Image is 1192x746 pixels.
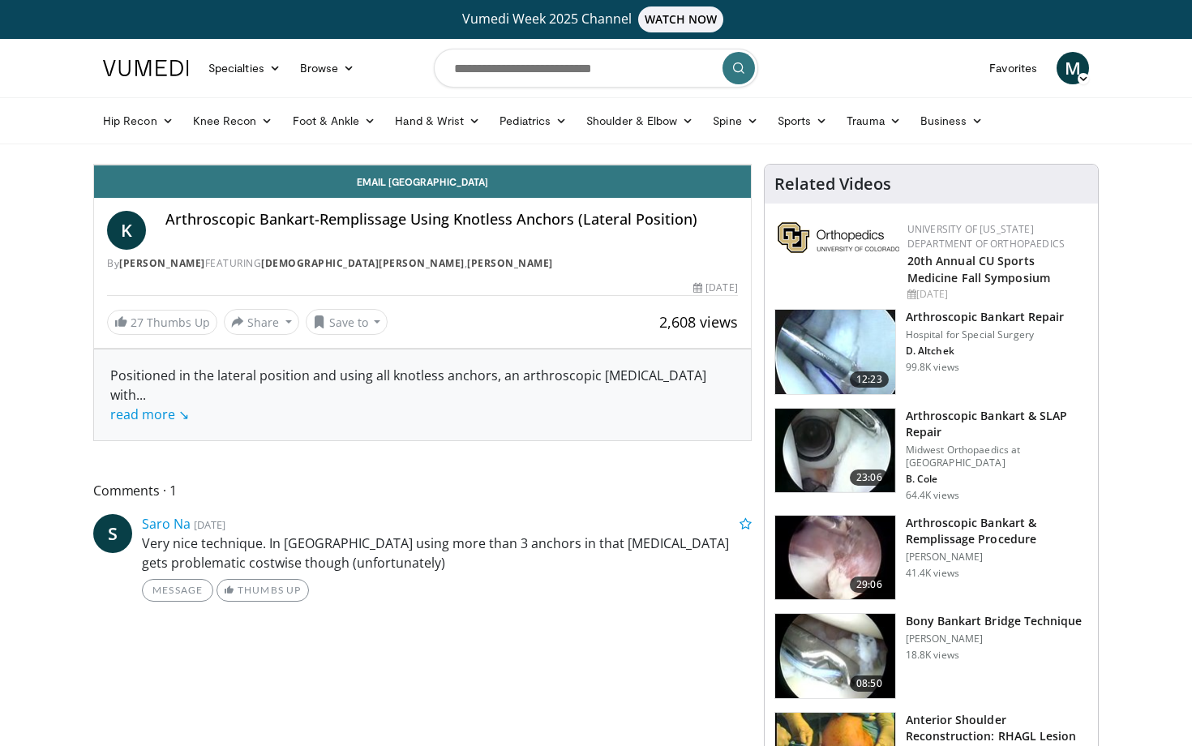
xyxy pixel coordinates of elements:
[906,649,959,662] p: 18.8K views
[906,613,1083,629] h3: Bony Bankart Bridge Technique
[906,328,1065,341] p: Hospital for Special Surgery
[290,52,365,84] a: Browse
[774,174,891,194] h4: Related Videos
[659,312,738,332] span: 2,608 views
[577,105,703,137] a: Shoulder & Elbow
[906,473,1088,486] p: B. Cole
[224,309,299,335] button: Share
[907,222,1065,251] a: University of [US_STATE] Department of Orthopaedics
[283,105,386,137] a: Foot & Ankle
[850,469,889,486] span: 23:06
[850,577,889,593] span: 29:06
[774,515,1088,601] a: 29:06 Arthroscopic Bankart & Remplissage Procedure [PERSON_NAME] 41.4K views
[131,315,144,330] span: 27
[107,310,217,335] a: 27 Thumbs Up
[906,444,1088,469] p: Midwest Orthopaedics at [GEOGRAPHIC_DATA]
[261,256,465,270] a: [DEMOGRAPHIC_DATA][PERSON_NAME]
[93,105,183,137] a: Hip Recon
[907,253,1050,285] a: 20th Annual CU Sports Medicine Fall Symposium
[142,515,191,533] a: Saro Na
[980,52,1047,84] a: Favorites
[107,256,738,271] div: By FEATURING ,
[703,105,767,137] a: Spine
[775,614,895,698] img: 280119_0004_1.png.150x105_q85_crop-smart_upscale.jpg
[142,579,213,602] a: Message
[906,489,959,502] p: 64.4K views
[837,105,911,137] a: Trauma
[105,6,1087,32] a: Vumedi Week 2025 ChannelWATCH NOW
[217,579,308,602] a: Thumbs Up
[774,613,1088,699] a: 08:50 Bony Bankart Bridge Technique [PERSON_NAME] 18.8K views
[490,105,577,137] a: Pediatrics
[93,514,132,553] a: S
[119,256,205,270] a: [PERSON_NAME]
[778,222,899,253] img: 355603a8-37da-49b6-856f-e00d7e9307d3.png.150x105_q85_autocrop_double_scale_upscale_version-0.2.png
[94,165,751,198] a: Email [GEOGRAPHIC_DATA]
[693,281,737,295] div: [DATE]
[638,6,724,32] span: WATCH NOW
[93,480,752,501] span: Comments 1
[768,105,838,137] a: Sports
[165,211,738,229] h4: Arthroscopic Bankart-Remplissage Using Knotless Anchors (Lateral Position)
[906,408,1088,440] h3: Arthroscopic Bankart & SLAP Repair
[906,515,1088,547] h3: Arthroscopic Bankart & Remplissage Procedure
[907,287,1085,302] div: [DATE]
[906,361,959,374] p: 99.8K views
[911,105,993,137] a: Business
[906,567,959,580] p: 41.4K views
[774,309,1088,395] a: 12:23 Arthroscopic Bankart Repair Hospital for Special Surgery D. Altchek 99.8K views
[194,517,225,532] small: [DATE]
[467,256,553,270] a: [PERSON_NAME]
[850,675,889,692] span: 08:50
[906,632,1083,645] p: [PERSON_NAME]
[850,371,889,388] span: 12:23
[183,105,283,137] a: Knee Recon
[906,551,1088,564] p: [PERSON_NAME]
[107,211,146,250] a: K
[1057,52,1089,84] a: M
[774,408,1088,502] a: 23:06 Arthroscopic Bankart & SLAP Repair Midwest Orthopaedics at [GEOGRAPHIC_DATA] B. Cole 64.4K ...
[199,52,290,84] a: Specialties
[775,516,895,600] img: wolf_3.png.150x105_q85_crop-smart_upscale.jpg
[103,60,189,76] img: VuMedi Logo
[385,105,490,137] a: Hand & Wrist
[775,409,895,493] img: cole_0_3.png.150x105_q85_crop-smart_upscale.jpg
[434,49,758,88] input: Search topics, interventions
[142,534,752,572] p: Very nice technique. In [GEOGRAPHIC_DATA] using more than 3 anchors in that [MEDICAL_DATA] gets p...
[110,405,189,423] a: read more ↘
[306,309,388,335] button: Save to
[906,345,1065,358] p: D. Altchek
[775,310,895,394] img: 10039_3.png.150x105_q85_crop-smart_upscale.jpg
[110,366,735,424] div: Positioned in the lateral position and using all knotless anchors, an arthroscopic [MEDICAL_DATA]...
[906,309,1065,325] h3: Arthroscopic Bankart Repair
